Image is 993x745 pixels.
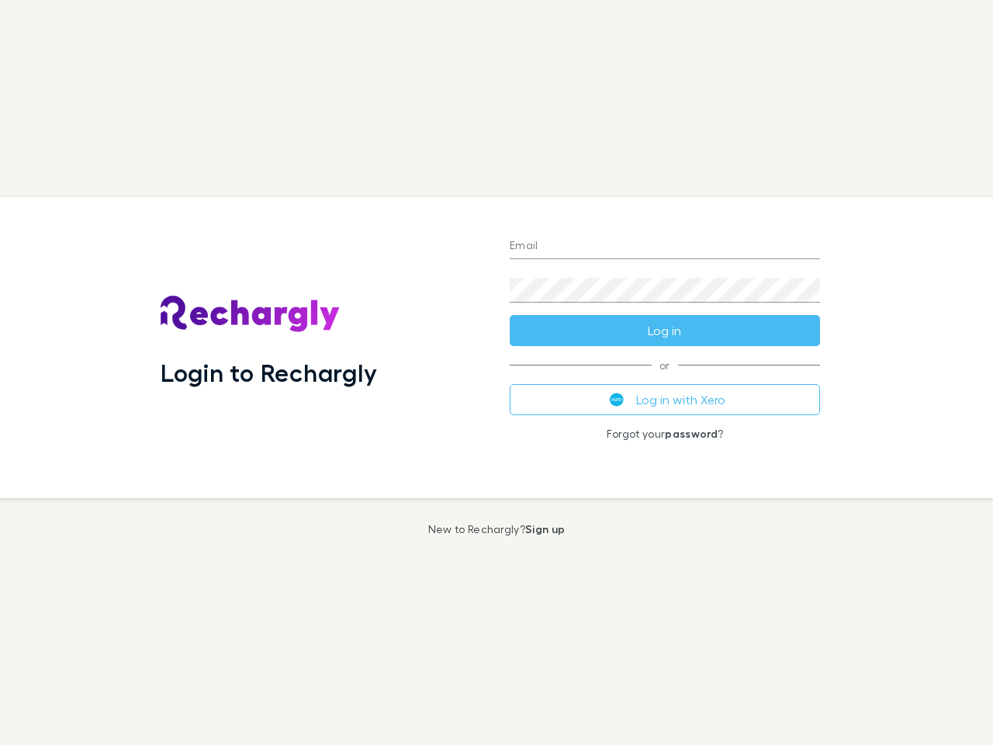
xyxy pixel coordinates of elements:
button: Log in [510,315,820,346]
button: Log in with Xero [510,384,820,415]
h1: Login to Rechargly [161,358,377,387]
img: Rechargly's Logo [161,296,341,333]
p: New to Rechargly? [428,523,566,535]
p: Forgot your ? [510,428,820,440]
img: Xero's logo [610,393,624,407]
a: Sign up [525,522,565,535]
a: password [665,427,718,440]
